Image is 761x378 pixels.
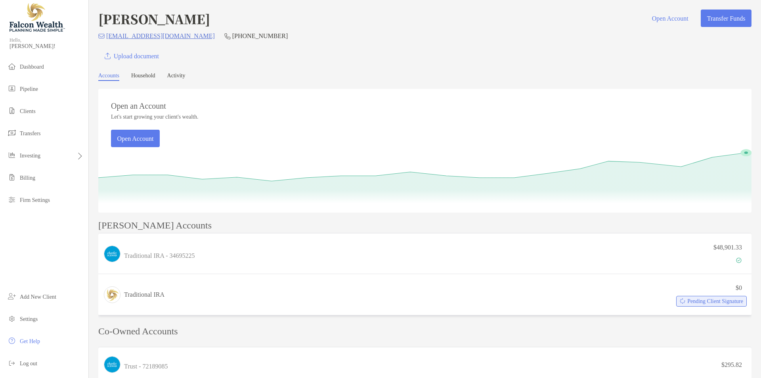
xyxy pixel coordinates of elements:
p: [PHONE_NUMBER] [232,31,288,41]
span: Settings [20,316,38,322]
span: Pending Client Signature [687,299,743,303]
span: Pipeline [20,86,38,92]
img: pipeline icon [7,84,17,93]
img: logo account [104,287,120,303]
img: logo account [104,246,120,262]
span: Clients [20,108,36,114]
span: Firm Settings [20,197,50,203]
p: [EMAIL_ADDRESS][DOMAIN_NAME] [106,31,215,41]
span: Log out [20,361,37,366]
img: transfers icon [7,128,17,138]
img: Phone Icon [224,33,231,39]
h4: [PERSON_NAME] [98,10,210,28]
img: get-help icon [7,336,17,345]
img: logo account [104,357,120,372]
a: Upload document [98,47,165,65]
p: $0 [736,283,742,293]
h3: Open an Account [111,102,166,111]
p: [PERSON_NAME] Accounts [98,221,212,230]
img: logout icon [7,358,17,368]
p: Let's start growing your client's wealth. [111,114,198,120]
a: Household [131,73,155,81]
h3: Traditional IRA [124,290,164,299]
span: Billing [20,175,35,181]
button: Open Account [111,130,160,147]
p: Traditional IRA - 34695225 [124,251,195,261]
a: Accounts [98,73,119,81]
span: Transfers [20,130,40,136]
img: add_new_client icon [7,292,17,301]
img: investing icon [7,150,17,160]
p: $295.82 [721,360,742,370]
img: Email Icon [98,34,105,38]
span: Dashboard [20,64,44,70]
img: Account Status icon [736,257,742,263]
p: $48,901.33 [713,242,742,252]
a: Activity [167,73,185,81]
button: Open Account [646,10,694,27]
p: Trust - 72189085 [124,361,168,371]
img: firm-settings icon [7,195,17,204]
span: [PERSON_NAME]! [10,43,84,50]
img: settings icon [7,314,17,323]
img: dashboard icon [7,61,17,71]
button: Transfer Funds [701,10,751,27]
p: Co-Owned Accounts [98,326,751,336]
img: button icon [105,53,111,59]
span: Investing [20,153,40,159]
img: clients icon [7,106,17,115]
img: Account Status icon [680,298,685,304]
span: Get Help [20,338,40,344]
img: billing icon [7,173,17,182]
img: Falcon Wealth Planning Logo [10,3,65,32]
span: Add New Client [20,294,56,300]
